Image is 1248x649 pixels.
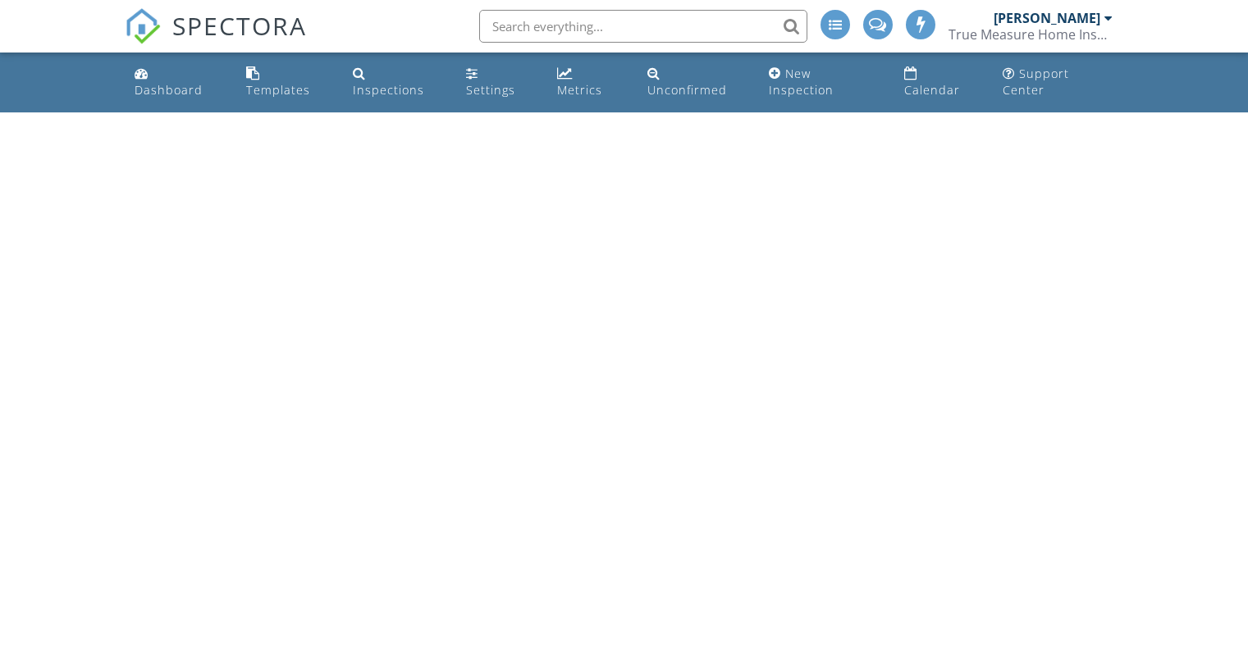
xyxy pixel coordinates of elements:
[172,8,307,43] span: SPECTORA
[762,59,885,106] a: New Inspection
[479,10,807,43] input: Search everything...
[459,59,537,106] a: Settings
[769,66,834,98] div: New Inspection
[641,59,749,106] a: Unconfirmed
[125,22,307,57] a: SPECTORA
[949,26,1113,43] div: True Measure Home Inspections
[466,82,515,98] div: Settings
[346,59,446,106] a: Inspections
[135,82,203,98] div: Dashboard
[240,59,334,106] a: Templates
[647,82,727,98] div: Unconfirmed
[128,59,226,106] a: Dashboard
[996,59,1120,106] a: Support Center
[904,82,960,98] div: Calendar
[353,82,424,98] div: Inspections
[246,82,310,98] div: Templates
[125,8,161,44] img: The Best Home Inspection Software - Spectora
[557,82,602,98] div: Metrics
[1003,66,1069,98] div: Support Center
[994,10,1100,26] div: [PERSON_NAME]
[551,59,628,106] a: Metrics
[898,59,983,106] a: Calendar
